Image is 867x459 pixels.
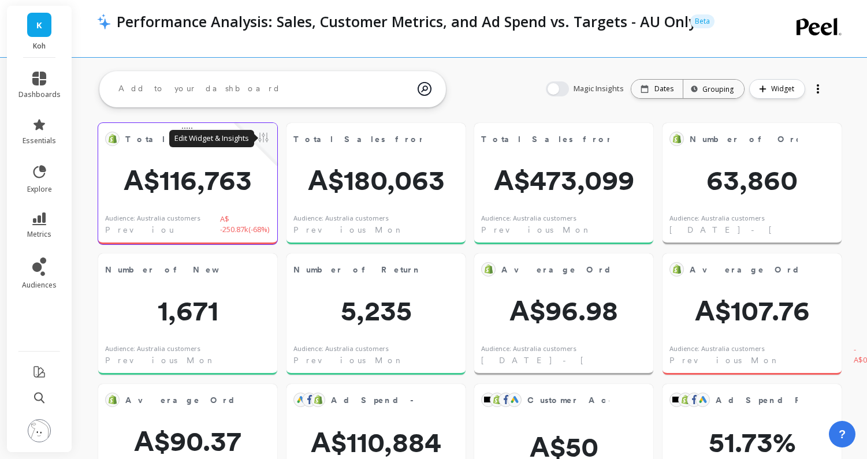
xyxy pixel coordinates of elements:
[105,214,200,223] div: Audience: Australia customers
[481,354,653,366] span: [DATE] - [DATE]
[22,281,57,290] span: audiences
[286,297,466,324] span: 5,235
[829,421,855,447] button: ?
[293,262,422,278] span: Number of Returning Orders - AUS - mtd
[690,14,715,28] p: Beta
[105,262,233,278] span: Number of New Orders - AUS - mtd
[98,427,277,455] span: A$90.37
[669,214,765,223] div: Audience: Australia customers
[481,214,576,223] div: Audience: Australia customers
[293,264,611,276] span: Number of Returning Orders - AUS - mtd
[481,131,609,147] span: Total Sales from returning customers - AUS - mtd
[771,83,798,95] span: Widget
[527,392,609,408] span: Customer Acquisition Cost - Order - AUS - mtd
[690,131,798,147] span: Number of Orders - AUS - mtd
[663,428,842,456] span: 51.73%
[481,133,854,145] span: Total Sales from returning customers - AUS - mtd
[293,214,389,223] div: Audience: Australia customers
[105,344,200,354] div: Audience: Australia customers
[669,354,854,366] span: Previous Month to Date
[220,214,270,236] span: A$ -250.87k ( -68% )
[331,394,513,406] span: Ad Spend - AUS - mtd
[663,297,842,324] span: A$107.76
[474,297,653,324] span: A$96.98
[293,354,478,366] span: Previous Month to Date
[669,224,841,236] span: [DATE] - [DATE]
[839,426,846,442] span: ?
[125,131,233,147] span: Total Sales - AUS
[418,73,431,105] img: magic search icon
[293,224,478,236] span: Previous Month to Date
[331,392,422,408] span: Ad Spend - AUS - mtd
[27,185,52,194] span: explore
[574,83,626,95] span: Magic Insights
[98,166,277,194] span: A$116,763
[105,264,412,276] span: Number of New Orders - AUS - mtd
[654,84,673,94] p: Dates
[481,344,576,354] div: Audience: Australia customers
[286,166,466,194] span: A$180,063
[694,84,734,95] div: Grouping
[669,344,765,354] div: Audience: Australia customers
[474,166,653,194] span: A$473,099
[18,42,61,51] p: Koh
[36,18,42,32] span: K
[690,262,798,278] span: Average Order Value (New) - AUS - mtd
[97,13,111,29] img: header icon
[28,419,51,442] img: profile picture
[125,394,496,406] span: Average Order Value (Returning) - AUS - mtd
[293,133,658,145] span: Total Sales from new customers - AUS - mtd
[105,224,220,236] span: Previous Week
[18,90,61,99] span: dashboards
[125,392,233,408] span: Average Order Value (Returning) - AUS - mtd
[293,131,422,147] span: Total Sales from new customers - AUS - mtd
[98,297,277,324] span: 1,671
[117,12,686,31] p: Performance Analysis: Sales, Customer Metrics, and Ad Spend vs. Targets - AU Only
[23,136,56,145] span: essentials
[286,428,466,456] span: A$110,884
[501,262,609,278] span: Average Order Value - AUS - mtd
[501,264,788,276] span: Average Order Value - AUS - mtd
[663,166,842,194] span: 63,860
[716,392,798,408] span: Ad Spend Rate (New) - mtd
[27,230,51,239] span: metrics
[749,79,805,99] button: Widget
[481,224,665,236] span: Previous Month to Date
[105,354,289,366] span: Previous Month to Date
[125,133,284,145] span: Total Sales - AUS
[293,344,389,354] div: Audience: Australia customers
